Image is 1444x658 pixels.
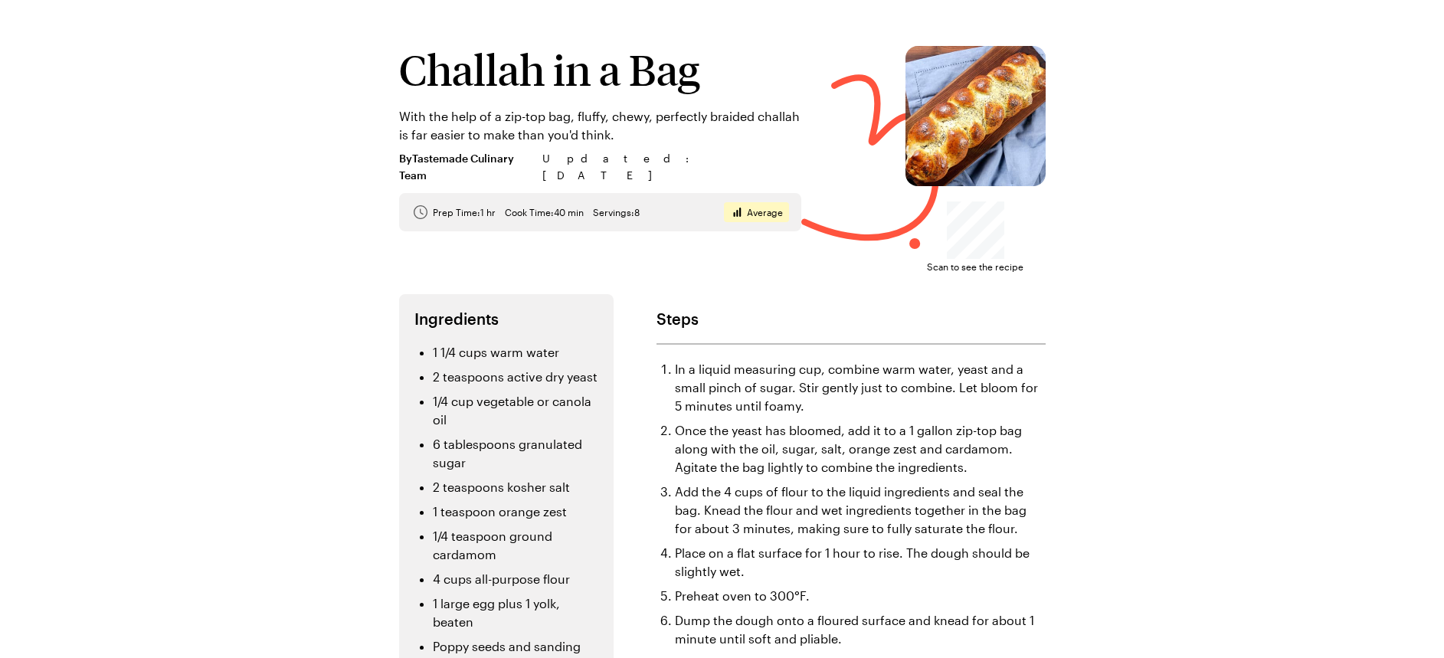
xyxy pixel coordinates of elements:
[542,150,801,184] span: Updated : [DATE]
[433,527,598,564] li: 1/4 teaspoon ground cardamom
[927,259,1023,274] span: Scan to see the recipe
[675,483,1046,538] li: Add the 4 cups of flour to the liquid ingredients and seal the bag. Knead the flour and wet ingre...
[593,206,640,218] span: Servings: 8
[399,46,801,92] h1: Challah in a Bag
[905,46,1046,186] img: Challah in a Bag
[675,587,1046,605] li: Preheat oven to 300°F.
[433,570,598,588] li: 4 cups all-purpose flour
[747,206,783,218] span: Average
[433,503,598,521] li: 1 teaspoon orange zest
[433,206,496,218] span: Prep Time: 1 hr
[675,421,1046,476] li: Once the yeast has bloomed, add it to a 1 gallon zip-top bag along with the oil, sugar, salt, ora...
[433,368,598,386] li: 2 teaspoons active dry yeast
[433,594,598,631] li: 1 large egg plus 1 yolk, beaten
[414,309,598,328] h2: Ingredients
[433,343,598,362] li: 1 1/4 cups warm water
[399,150,533,184] span: By Tastemade Culinary Team
[675,544,1046,581] li: Place on a flat surface for 1 hour to rise. The dough should be slightly wet.
[657,309,1046,328] h2: Steps
[675,360,1046,415] li: In a liquid measuring cup, combine warm water, yeast and a small pinch of sugar. Stir gently just...
[433,478,598,496] li: 2 teaspoons kosher salt
[433,435,598,472] li: 6 tablespoons granulated sugar
[399,107,801,144] p: With the help of a zip-top bag, fluffy, chewy, perfectly braided challah is far easier to make th...
[433,392,598,429] li: 1/4 cup vegetable or canola oil
[505,206,584,218] span: Cook Time: 40 min
[675,611,1046,648] li: Dump the dough onto a floured surface and knead for about 1 minute until soft and pliable.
